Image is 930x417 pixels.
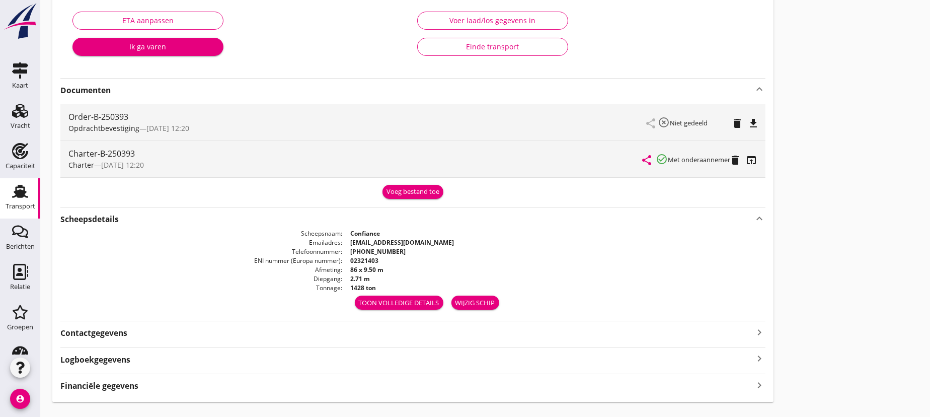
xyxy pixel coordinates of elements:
div: Groepen [7,324,33,330]
strong: Contactgegevens [60,327,127,339]
div: Toon volledige details [359,298,439,308]
dt: Scheepsnaam [60,229,343,238]
img: logo-small.a267ee39.svg [2,3,38,40]
i: check_circle_outline [656,153,668,165]
strong: 2.71 m [351,274,370,283]
strong: 02321403 [351,256,379,265]
dt: Telefoonnummer [60,247,343,256]
span: [DATE] 12:20 [101,160,144,170]
i: open_in_browser [745,154,757,166]
strong: Documenten [60,85,753,96]
i: share [641,154,653,166]
div: Kaart [12,82,28,89]
div: — [68,123,647,133]
button: ETA aanpassen [72,12,223,30]
div: Relatie [10,284,30,290]
button: Einde transport [417,38,568,56]
strong: Logboekgegevens [60,354,130,366]
div: ETA aanpassen [81,15,215,26]
span: [DATE] 12:20 [146,123,189,133]
dt: Emailadres [60,238,343,247]
div: Order-B-250393 [68,111,647,123]
i: delete [731,117,743,129]
div: Einde transport [426,41,560,52]
div: Voer laad/los gegevens in [426,15,560,26]
dt: ENI nummer (Europa nummer) [60,256,343,265]
strong: [EMAIL_ADDRESS][DOMAIN_NAME] [351,238,454,247]
small: Met onderaannemer [668,155,730,164]
button: Voer laad/los gegevens in [417,12,568,30]
i: keyboard_arrow_right [753,378,765,392]
dt: Diepgang [60,274,343,284]
small: Niet gedeeld [670,118,708,127]
div: Wijzig schip [455,298,495,308]
i: keyboard_arrow_right [753,325,765,339]
i: keyboard_arrow_up [753,212,765,225]
span: Opdrachtbevestiging [68,123,139,133]
div: Capaciteit [6,163,35,169]
i: keyboard_arrow_up [753,83,765,95]
button: Toon volledige details [355,296,443,310]
div: Vracht [11,122,30,129]
button: Ik ga varen [72,38,223,56]
strong: Scheepsdetails [60,214,119,225]
i: keyboard_arrow_right [753,352,765,366]
button: Voeg bestand toe [382,185,443,199]
strong: Financiële gegevens [60,380,138,392]
div: Charter-B-250393 [68,148,643,160]
strong: 1428 ton [351,284,376,292]
a: Wijzig schip [451,296,499,310]
div: Transport [6,203,35,210]
div: Ik ga varen [81,41,215,52]
div: Voeg bestand toe [386,187,439,197]
strong: 86 x 9.50 m [351,265,384,274]
dt: Afmeting [60,265,343,274]
div: — [68,160,643,170]
strong: Confiance [351,229,380,238]
strong: [PHONE_NUMBER] [351,247,406,256]
i: file_download [747,117,759,129]
i: account_circle [10,389,30,409]
i: highlight_off [658,116,670,128]
span: Charter [68,160,94,170]
div: Berichten [6,243,35,250]
dt: Tonnage [60,284,343,293]
i: delete [729,154,741,166]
